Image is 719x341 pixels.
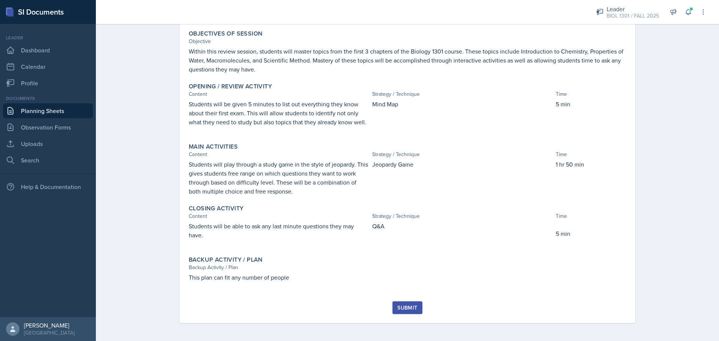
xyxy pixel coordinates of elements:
div: Time [556,90,626,98]
div: Content [189,212,369,220]
div: Time [556,212,626,220]
div: BIOL 1301 / FALL 2025 [607,12,659,20]
div: [GEOGRAPHIC_DATA] [24,329,75,337]
p: Mind Map [372,100,553,109]
p: Students will be given 5 minutes to list out everything they know about their first exam. This wi... [189,100,369,127]
a: Search [3,153,93,168]
div: [PERSON_NAME] [24,322,75,329]
label: Objectives of Session [189,30,263,37]
p: Students will be able to ask any last minute questions they may have. [189,222,369,240]
div: Content [189,150,369,158]
label: Backup Activity / Plan [189,256,263,264]
p: Students will play through a study game in the style of jeopardy. This gives students free range ... [189,160,369,196]
p: Jeopardy Game [372,160,553,169]
label: Opening / Review Activity [189,83,272,90]
div: Content [189,90,369,98]
button: Submit [392,301,422,314]
a: Planning Sheets [3,103,93,118]
p: Q&A [372,222,553,231]
div: Strategy / Technique [372,90,553,98]
div: Leader [607,4,659,13]
div: Strategy / Technique [372,150,553,158]
p: 5 min [556,100,626,109]
a: Observation Forms [3,120,93,135]
div: Help & Documentation [3,179,93,194]
label: Closing Activity [189,205,243,212]
div: Objective [189,37,626,45]
a: Dashboard [3,43,93,58]
a: Uploads [3,136,93,151]
div: Time [556,150,626,158]
p: 1 hr 50 min [556,160,626,169]
a: Profile [3,76,93,91]
div: Submit [397,305,417,311]
div: Backup Activity / Plan [189,264,626,271]
label: Main Activities [189,143,238,150]
div: Documents [3,95,93,102]
p: 5 min [556,229,626,238]
p: This plan can fit any number of people [189,273,626,282]
div: Strategy / Technique [372,212,553,220]
div: Leader [3,34,93,41]
a: Calendar [3,59,93,74]
p: Within this review session, students will master topics from the first 3 chapters of the Biology ... [189,47,626,74]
